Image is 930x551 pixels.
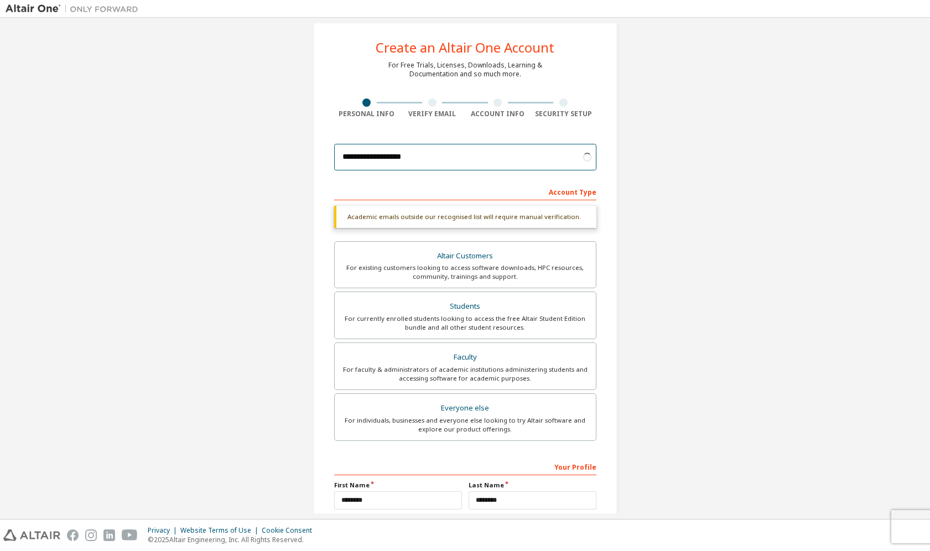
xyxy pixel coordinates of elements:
[469,481,596,490] label: Last Name
[334,183,596,200] div: Account Type
[85,529,97,541] img: instagram.svg
[3,529,60,541] img: altair_logo.svg
[67,529,79,541] img: facebook.svg
[376,41,554,54] div: Create an Altair One Account
[341,416,589,434] div: For individuals, businesses and everyone else looking to try Altair software and explore our prod...
[262,526,319,535] div: Cookie Consent
[341,248,589,264] div: Altair Customers
[388,61,542,79] div: For Free Trials, Licenses, Downloads, Learning & Documentation and so much more.
[341,314,589,332] div: For currently enrolled students looking to access the free Altair Student Edition bundle and all ...
[334,110,400,118] div: Personal Info
[341,299,589,314] div: Students
[341,350,589,365] div: Faculty
[531,110,596,118] div: Security Setup
[341,365,589,383] div: For faculty & administrators of academic institutions administering students and accessing softwa...
[334,206,596,228] div: Academic emails outside our recognised list will require manual verification.
[399,110,465,118] div: Verify Email
[334,481,462,490] label: First Name
[465,110,531,118] div: Account Info
[6,3,144,14] img: Altair One
[103,529,115,541] img: linkedin.svg
[334,458,596,475] div: Your Profile
[341,401,589,416] div: Everyone else
[122,529,138,541] img: youtube.svg
[148,526,180,535] div: Privacy
[341,263,589,281] div: For existing customers looking to access software downloads, HPC resources, community, trainings ...
[148,535,319,544] p: © 2025 Altair Engineering, Inc. All Rights Reserved.
[180,526,262,535] div: Website Terms of Use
